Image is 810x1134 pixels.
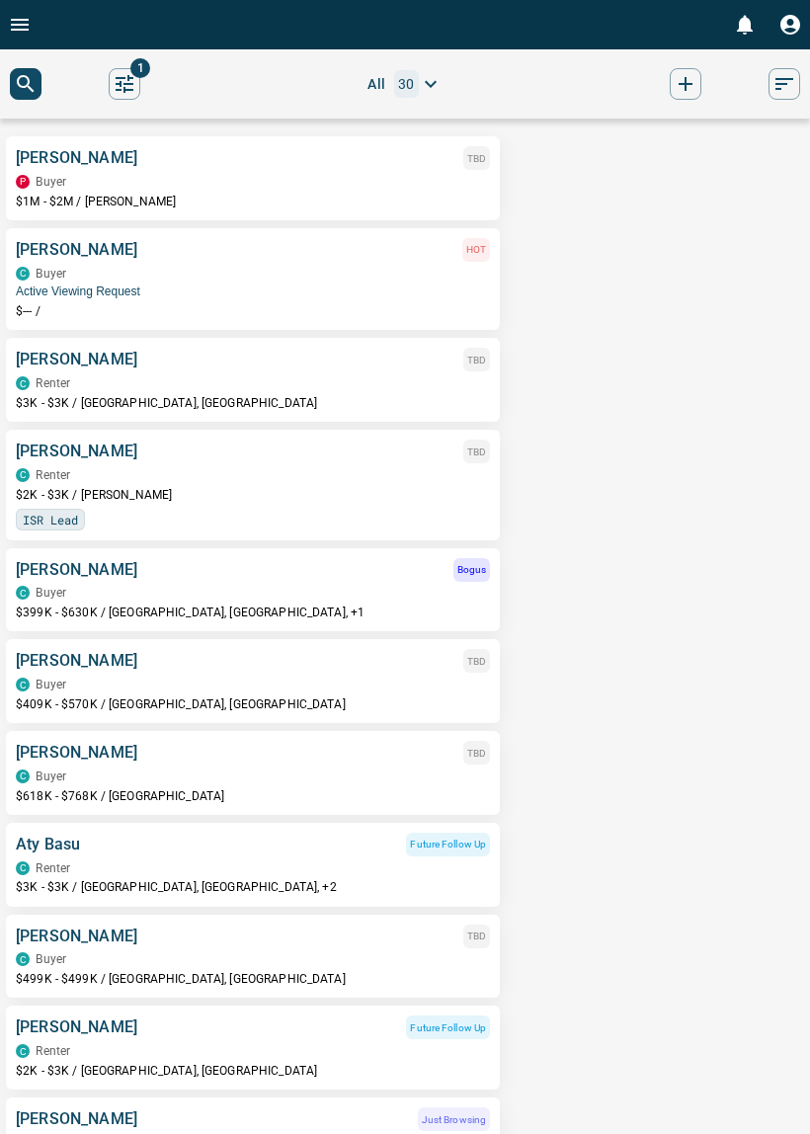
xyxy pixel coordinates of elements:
p: Renter [36,1044,70,1058]
p: TBD [467,353,486,367]
div: condos.ca [16,678,30,691]
div: condos.ca [16,769,30,783]
p: $499K - $499K / [GEOGRAPHIC_DATA], [GEOGRAPHIC_DATA] [16,971,490,988]
button: [PERSON_NAME]Boguscondos.caBuyer$399K - $630K / [GEOGRAPHIC_DATA], [GEOGRAPHIC_DATA], +1 [16,558,490,622]
p: Buyer [36,952,66,966]
p: Buyer [36,678,66,691]
p: Buyer [36,586,66,600]
p: $3K - $3K / [GEOGRAPHIC_DATA], [GEOGRAPHIC_DATA], +2 [16,879,490,896]
p: [PERSON_NAME] [16,925,137,948]
div: property.ca [16,175,30,189]
p: TBD [467,654,486,669]
p: Renter [36,376,70,390]
p: Bogus [457,562,486,577]
p: TBD [467,445,486,459]
p: [PERSON_NAME] [16,741,137,765]
div: condos.ca [16,267,30,281]
p: [PERSON_NAME] [16,649,137,673]
p: [PERSON_NAME] [16,348,137,371]
p: [PERSON_NAME] [16,238,137,262]
button: search button [10,68,41,100]
button: [PERSON_NAME]HOTcondos.caBuyerActive Viewing Request$--- / [16,238,490,321]
p: Aty Basu [16,833,80,856]
button: All30 [207,66,603,102]
div: condos.ca [16,1044,30,1058]
button: Aty BasuFuture Follow Upcondos.caRenter$3K - $3K / [GEOGRAPHIC_DATA], [GEOGRAPHIC_DATA], +2 [16,833,490,897]
p: [PERSON_NAME] [16,558,137,582]
p: $2K - $3K / [GEOGRAPHIC_DATA], [GEOGRAPHIC_DATA] [16,1063,490,1080]
button: [PERSON_NAME]TBDcondos.caBuyer$499K - $499K / [GEOGRAPHIC_DATA], [GEOGRAPHIC_DATA] [16,925,490,989]
div: condos.ca [16,952,30,966]
button: [PERSON_NAME]TBDcondos.caRenter$3K - $3K / [GEOGRAPHIC_DATA], [GEOGRAPHIC_DATA] [16,348,490,412]
p: TBD [467,151,486,166]
span: 1 [130,58,150,78]
p: [PERSON_NAME] [16,440,137,463]
span: Active Viewing Request [16,284,490,298]
p: $409K - $570K / [GEOGRAPHIC_DATA], [GEOGRAPHIC_DATA] [16,696,490,713]
p: Future Follow Up [410,837,486,851]
p: TBD [467,746,486,761]
span: ISR Lead [23,510,78,529]
button: [PERSON_NAME]TBDcondos.caRenter$2K - $3K / [PERSON_NAME]ISR Lead [16,440,490,530]
button: [PERSON_NAME]TBDcondos.caBuyer$409K - $570K / [GEOGRAPHIC_DATA], [GEOGRAPHIC_DATA] [16,649,490,713]
p: Buyer [36,175,66,189]
div: condos.ca [16,861,30,875]
p: $2K - $3K / [PERSON_NAME] [16,487,490,504]
div: condos.ca [16,586,30,600]
p: 30 [398,72,415,96]
div: condos.ca [16,376,30,390]
p: $3K - $3K / [GEOGRAPHIC_DATA], [GEOGRAPHIC_DATA] [16,395,490,412]
p: $1M - $2M / [PERSON_NAME] [16,194,490,210]
p: Renter [36,468,70,482]
p: Just Browsing [422,1112,486,1127]
p: $--- / [16,303,490,320]
p: HOT [466,242,486,257]
p: TBD [467,929,486,943]
p: $399K - $630K / [GEOGRAPHIC_DATA], [GEOGRAPHIC_DATA], +1 [16,605,490,621]
span: All [367,72,385,96]
p: $618K - $768K / [GEOGRAPHIC_DATA] [16,788,490,805]
p: Buyer [36,769,66,783]
p: Buyer [36,267,66,281]
button: [PERSON_NAME]TBDcondos.caBuyer$618K - $768K / [GEOGRAPHIC_DATA] [16,741,490,805]
p: Future Follow Up [410,1020,486,1035]
p: [PERSON_NAME] [16,146,137,170]
button: [PERSON_NAME]TBDproperty.caBuyer$1M - $2M / [PERSON_NAME] [16,146,490,210]
button: [PERSON_NAME]Future Follow Upcondos.caRenter$2K - $3K / [GEOGRAPHIC_DATA], [GEOGRAPHIC_DATA] [16,1015,490,1080]
p: [PERSON_NAME] [16,1107,137,1131]
div: condos.ca [16,468,30,482]
p: [PERSON_NAME] [16,1015,137,1039]
button: Profile [770,5,810,44]
p: Renter [36,861,70,875]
